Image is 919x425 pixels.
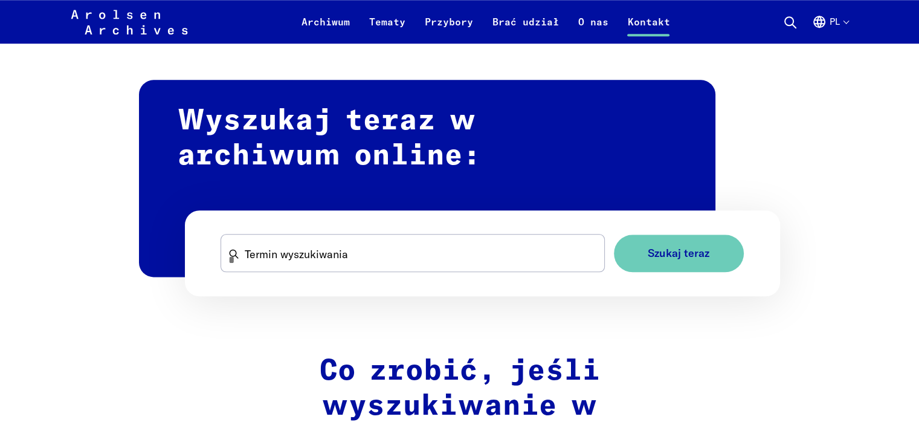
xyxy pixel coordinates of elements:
button: Szukaj teraz [614,235,744,273]
a: Przybory [414,15,482,44]
font: Archiwum [301,16,349,28]
a: Kontakt [618,15,679,44]
font: Przybory [424,16,472,28]
a: Brać udział [482,15,568,44]
a: Tematy [359,15,414,44]
font: Szukaj teraz [648,246,709,260]
font: Wyszukaj teraz w archiwum online: [178,106,481,170]
font: O nas [578,16,608,28]
nav: Podstawowy [291,7,679,36]
a: O nas [568,15,618,44]
font: pl [829,16,839,27]
button: Angielski, wybór języka [812,15,848,44]
font: Tematy [369,16,405,28]
a: Archiwum [291,15,359,44]
font: Brać udział [492,16,558,28]
font: Kontakt [627,16,669,28]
